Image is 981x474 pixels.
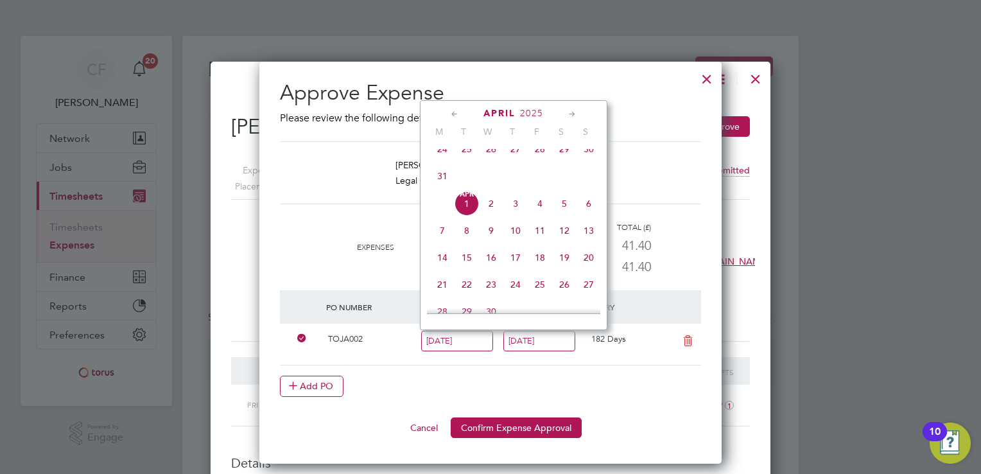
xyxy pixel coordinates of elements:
[525,126,549,137] span: F
[577,245,601,270] span: 20
[231,114,750,141] h2: [PERSON_NAME]'s Expense:
[455,191,479,198] span: Apr
[929,432,941,448] div: 10
[591,333,626,344] span: 182 Days
[455,272,479,297] span: 22
[430,137,455,161] span: 24
[528,191,552,216] span: 4
[930,423,971,464] button: Open Resource Center, 10 new notifications
[577,272,601,297] span: 27
[427,126,451,137] span: M
[455,299,479,324] span: 29
[577,191,601,216] span: 6
[451,417,582,438] button: Confirm Expense Approval
[430,245,455,270] span: 14
[394,235,484,256] div: 41.4
[552,245,577,270] span: 19
[479,137,503,161] span: 26
[280,376,343,396] button: Add PO
[357,243,394,252] span: Expenses
[528,137,552,161] span: 28
[483,108,516,119] span: April
[552,272,577,297] span: 26
[479,272,503,297] span: 23
[430,299,455,324] span: 28
[421,331,493,352] input: Select one
[552,218,577,243] span: 12
[552,137,577,161] span: 29
[500,126,525,137] span: T
[479,299,503,324] span: 30
[549,126,573,137] span: S
[503,137,528,161] span: 27
[455,191,479,216] span: 1
[400,417,448,438] button: Cancel
[586,295,668,319] div: Expiry
[503,191,528,216] span: 3
[622,259,651,274] span: 41.40
[528,218,552,243] span: 11
[479,218,503,243] span: 9
[577,218,601,243] span: 13
[395,159,467,171] span: [PERSON_NAME]
[552,191,577,216] span: 5
[451,126,476,137] span: T
[430,164,455,188] span: 31
[247,399,258,410] span: Fri
[430,218,455,243] span: 7
[395,175,517,186] span: Legal - Interim Data Protect…
[323,295,422,319] div: PO Number
[503,245,528,270] span: 17
[573,126,598,137] span: S
[707,164,750,177] span: Submitted
[455,218,479,243] span: 8
[215,162,289,179] label: Expense ID
[215,179,289,195] label: Placement ID
[479,191,503,216] span: 2
[430,272,455,297] span: 21
[577,137,601,161] span: 30
[503,331,575,352] input: Select one
[503,218,528,243] span: 10
[231,455,750,471] h3: Details
[528,272,552,297] span: 25
[476,126,500,137] span: W
[520,108,543,119] span: 2025
[328,333,363,344] span: TOJA002
[528,245,552,270] span: 18
[693,116,750,137] button: Approve
[455,245,479,270] span: 15
[394,220,484,235] div: Charge rate (£)
[479,245,503,270] span: 16
[280,80,701,107] h2: Approve Expense
[455,137,479,161] span: 25
[280,110,701,126] p: Please review the following details before approving this expense:
[725,401,734,410] i: 1
[503,272,528,297] span: 24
